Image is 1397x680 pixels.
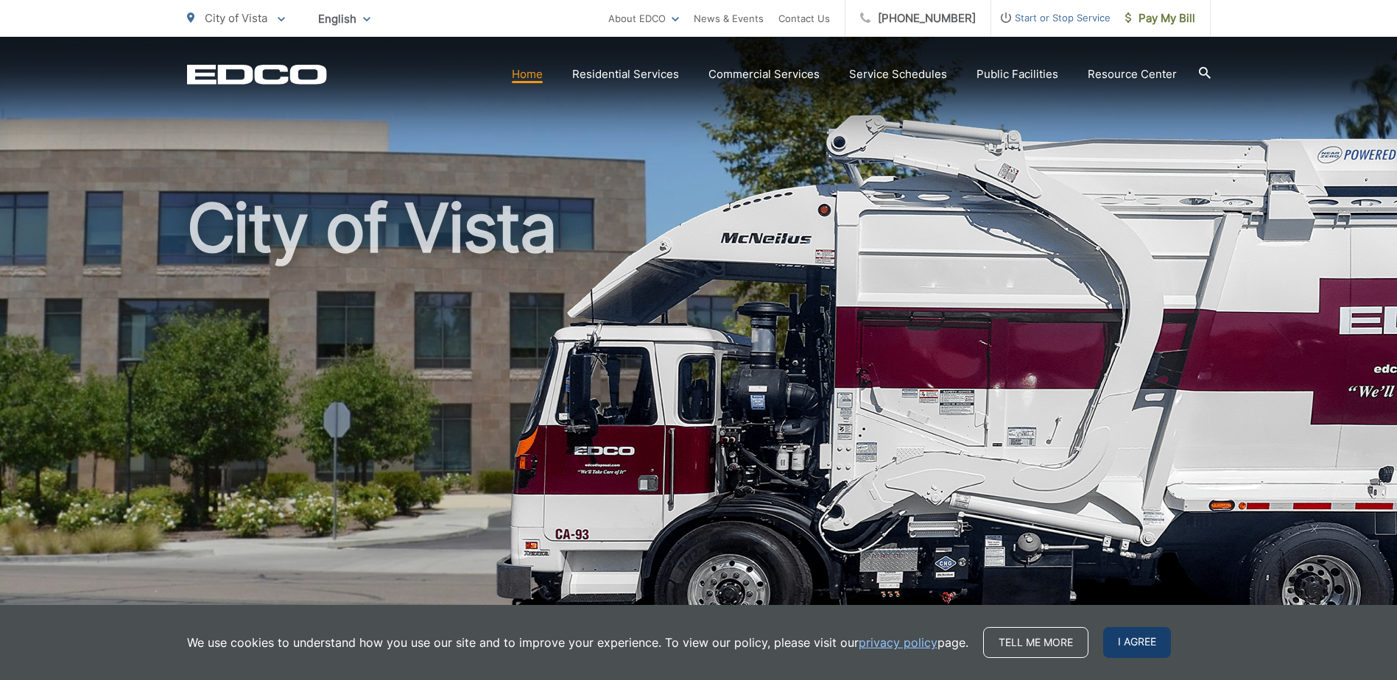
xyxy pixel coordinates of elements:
a: Contact Us [778,10,830,27]
a: Public Facilities [977,65,1058,83]
a: Resource Center [1088,65,1177,83]
a: Service Schedules [849,65,947,83]
span: English [307,6,381,32]
a: Commercial Services [708,65,820,83]
a: Residential Services [572,65,679,83]
a: Tell me more [983,627,1088,658]
a: About EDCO [608,10,679,27]
a: EDCD logo. Return to the homepage. [187,64,327,85]
span: City of Vista [205,11,267,25]
a: News & Events [694,10,764,27]
p: We use cookies to understand how you use our site and to improve your experience. To view our pol... [187,634,968,651]
h1: City of Vista [187,191,1211,657]
span: I agree [1103,627,1171,658]
a: privacy policy [859,634,937,651]
span: Pay My Bill [1125,10,1195,27]
a: Home [512,65,543,83]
